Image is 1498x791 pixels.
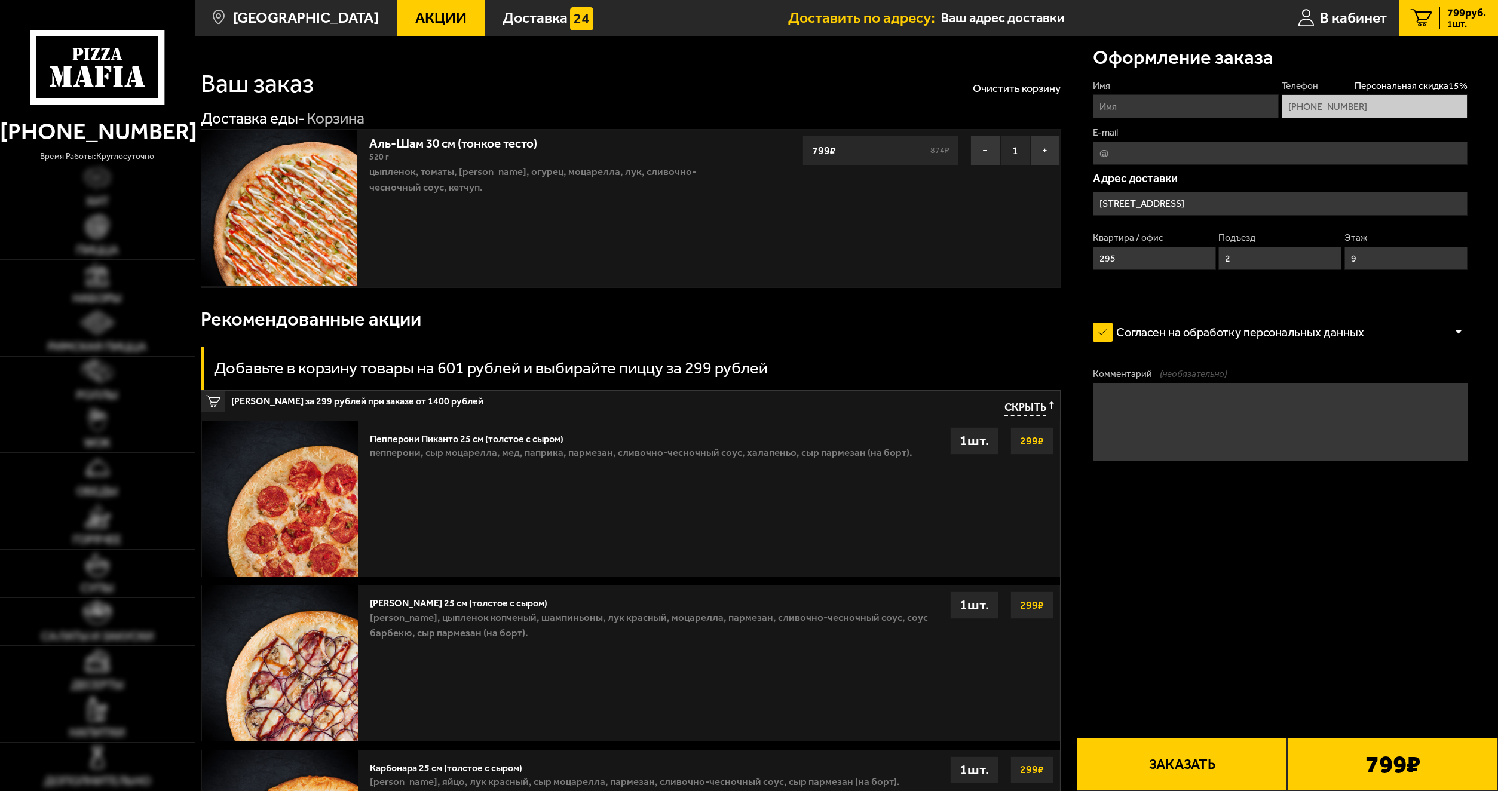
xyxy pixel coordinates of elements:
[84,437,111,449] span: WOK
[1093,48,1273,68] h3: Оформление заказа
[201,421,1060,577] a: Пепперони Пиканто 25 см (толстое с сыром)пепперони, сыр Моцарелла, мед, паприка, пармезан, сливоч...
[950,427,998,455] div: 1 шт.
[48,341,146,353] span: Римская пицца
[201,109,305,128] a: Доставка еды-
[81,582,114,594] span: Супы
[307,109,364,129] div: Корзина
[1365,752,1420,777] b: 799 ₽
[86,196,109,208] span: Хит
[1077,738,1288,791] button: Заказать
[69,727,125,739] span: Напитки
[201,585,1060,741] a: [PERSON_NAME] 25 см (толстое с сыром)[PERSON_NAME], цыпленок копченый, шампиньоны, лук красный, м...
[973,83,1061,94] button: Очистить корзину
[1093,126,1468,139] label: E-mail
[370,427,912,444] div: Пепперони Пиканто 25 см (толстое с сыром)
[1000,136,1030,165] span: 1
[1355,79,1468,93] span: Персональная скидка 15 %
[1282,94,1468,118] input: +7 (
[788,10,941,25] span: Доставить по адресу:
[71,679,124,691] span: Десерты
[76,486,118,498] span: Обеды
[970,136,1000,165] button: −
[503,10,568,25] span: Доставка
[1093,79,1279,93] label: Имя
[1447,7,1486,18] span: 799 руб.
[214,360,768,376] h3: Добавьте в корзину товары на 601 рублей и выбирайте пиццу за 299 рублей
[370,444,912,466] p: пепперони, сыр Моцарелла, мед, паприка, пармезан, сливочно-чесночный соус, халапеньо, сыр пармеза...
[370,756,900,774] div: Карбонара 25 см (толстое с сыром)
[1282,79,1468,93] label: Телефон
[369,131,553,151] a: Аль-Шам 30 см (тонкое тесто)
[1004,401,1046,416] span: Скрыть
[44,775,151,787] span: Дополнительно
[1030,136,1060,165] button: +
[950,756,998,784] div: 1 шт.
[570,7,593,30] img: 15daf4d41897b9f0e9f617042186c801.svg
[1093,94,1279,118] input: Имя
[201,72,314,97] h1: Ваш заказ
[1344,231,1468,244] label: Этаж
[1160,367,1227,381] span: (необязательно)
[1218,231,1341,244] label: Подъезд
[415,10,467,25] span: Акции
[941,7,1240,29] span: Ленинградская область, Всеволожский район, Мурино, Воронцовский бульвар, 14к3
[233,10,379,25] span: [GEOGRAPHIC_DATA]
[369,152,389,162] span: 520 г
[76,390,118,401] span: Роллы
[1093,142,1468,165] input: @
[941,7,1240,29] input: Ваш адрес доставки
[76,244,118,256] span: Пицца
[1093,317,1380,348] label: Согласен на обработку персональных данных
[369,164,742,195] p: цыпленок, томаты, [PERSON_NAME], огурец, моцарелла, лук, сливочно-чесночный соус, кетчуп.
[1017,430,1047,452] strong: 299 ₽
[370,591,935,609] div: [PERSON_NAME] 25 см (толстое с сыром)
[1017,758,1047,781] strong: 299 ₽
[1447,19,1486,29] span: 1 шт.
[73,534,121,546] span: Горячее
[73,293,121,305] span: Наборы
[1093,173,1468,185] p: Адрес доставки
[1093,231,1216,244] label: Квартира / офис
[41,631,154,643] span: Салаты и закуски
[950,591,998,619] div: 1 шт.
[809,139,839,162] strong: 799 ₽
[1093,367,1468,381] label: Комментарий
[1017,594,1047,617] strong: 299 ₽
[928,146,952,155] s: 874 ₽
[1004,401,1054,416] button: Скрыть
[201,309,421,329] h3: Рекомендованные акции
[231,391,746,406] span: [PERSON_NAME] за 299 рублей при заказе от 1400 рублей
[370,609,935,646] p: [PERSON_NAME], цыпленок копченый, шампиньоны, лук красный, моцарелла, пармезан, сливочно-чесночны...
[1320,10,1387,25] span: В кабинет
